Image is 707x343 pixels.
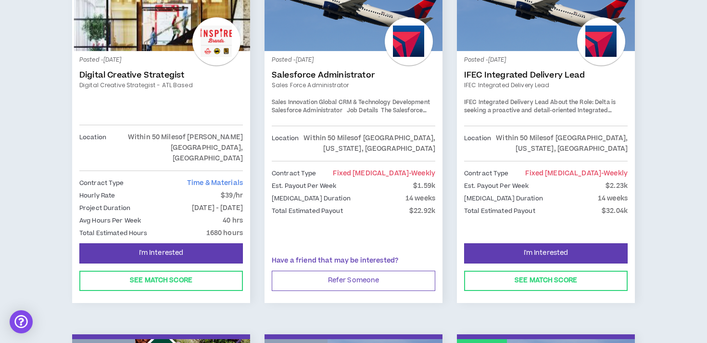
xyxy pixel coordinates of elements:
strong: IFEC Integrated Delivery Lead [464,98,549,106]
p: Within 50 Miles of [PERSON_NAME][GEOGRAPHIC_DATA], [GEOGRAPHIC_DATA] [106,132,243,164]
strong: About the Role: [550,98,593,106]
a: IFEC Integrated Delivery Lead [464,81,628,90]
p: Total Estimated Hours [79,228,148,238]
p: Est. Payout Per Week [272,181,336,191]
span: I'm Interested [139,249,184,258]
p: Within 50 Miles of [GEOGRAPHIC_DATA], [US_STATE], [GEOGRAPHIC_DATA] [299,133,435,154]
button: Refer Someone [272,271,435,291]
span: - weekly [601,169,628,178]
a: Salesforce Administrator [272,70,435,80]
p: 14 weeks [405,193,435,204]
p: Location [79,132,106,164]
p: Project Duration [79,203,130,213]
p: Contract Type [272,168,316,179]
p: Within 50 Miles of [GEOGRAPHIC_DATA], [US_STATE], [GEOGRAPHIC_DATA] [491,133,628,154]
div: Open Intercom Messenger [10,310,33,333]
strong: Job Details [347,106,378,115]
p: $1.59k [413,181,435,191]
button: I'm Interested [79,243,243,264]
a: Sales Force Administrator [272,81,435,90]
a: IFEC Integrated Delivery Lead [464,70,628,80]
a: Digital Creative Strategist - ATL Based [79,81,243,90]
span: Fixed [MEDICAL_DATA] [525,169,628,178]
span: Fixed [MEDICAL_DATA] [333,169,435,178]
strong: Global CRM & Technology Development [319,98,430,106]
p: Total Estimated Payout [272,206,343,216]
p: Contract Type [79,178,124,188]
p: Est. Payout Per Week [464,181,529,191]
p: 1680 hours [206,228,243,238]
button: See Match Score [79,271,243,291]
span: - weekly [409,169,435,178]
p: [DATE] - [DATE] [192,203,243,213]
strong: Sales Innovation [272,98,317,106]
p: $2.23k [606,181,628,191]
p: Contract Type [464,168,509,179]
p: $32.04k [602,206,628,216]
p: Location [464,133,491,154]
p: 14 weeks [598,193,628,204]
p: 40 hrs [223,215,243,226]
p: $39/hr [221,190,243,201]
p: Posted - [DATE] [272,56,435,65]
span: I'm Interested [524,249,568,258]
strong: Salesforce Administrator [272,106,342,115]
p: Posted - [DATE] [464,56,628,65]
p: $22.92k [409,206,435,216]
p: [MEDICAL_DATA] Duration [464,193,543,204]
p: Have a friend that may be interested? [272,256,435,266]
p: [MEDICAL_DATA] Duration [272,193,351,204]
span: Time & Materials [187,178,243,188]
button: I'm Interested [464,243,628,264]
p: Avg Hours Per Week [79,215,141,226]
p: Location [272,133,299,154]
p: Total Estimated Payout [464,206,535,216]
a: Digital Creative Strategist [79,70,243,80]
p: Hourly Rate [79,190,115,201]
p: Posted - [DATE] [79,56,243,65]
button: See Match Score [464,271,628,291]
